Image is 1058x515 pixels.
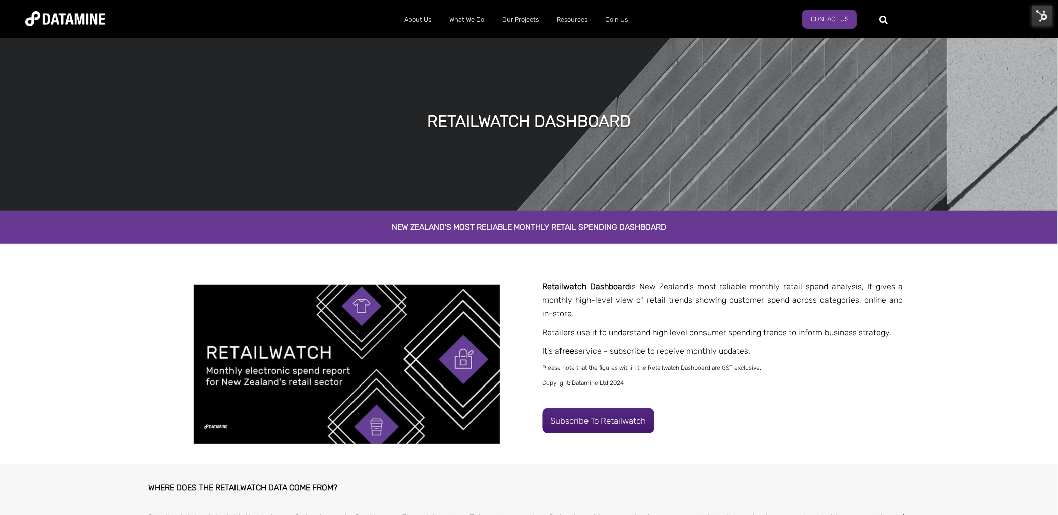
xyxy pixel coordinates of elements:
a: Contact Us [802,10,857,29]
img: Datamine [25,11,105,26]
span: New Zealand's most reliable monthly retail spending dashboard [392,222,666,232]
a: Subscribe to Retailwatch [543,408,654,433]
strong: Retailwatch Dashboard [543,282,630,291]
span: free [560,346,575,356]
strong: WHERE DOES THE RETAILWATCH DATA COME FROM? [148,483,337,492]
a: About Us [395,7,440,33]
span: Please note that the figures within the Retailwatch Dashboard are GST exclusive. [543,364,762,371]
span: Retailers use it to understand high level consumer spending trends to inform business strategy. [543,328,892,337]
a: Join Us [597,7,637,33]
img: HubSpot Tools Menu Toggle [1032,5,1053,26]
a: What We Do [440,7,493,33]
span: Copyright: Datamine Ltd 2024 [543,379,624,387]
a: Our Projects [493,7,548,33]
span: is New Zealand's most reliable monthly retail spend analysis, It gives a monthly high-level view ... [543,282,904,318]
h1: retailWATCH Dashboard [427,110,631,133]
span: It's a service - subscribe to receive monthly updates. [543,346,751,356]
img: Retailwatch Report Template [194,285,500,444]
a: Resources [548,7,597,33]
